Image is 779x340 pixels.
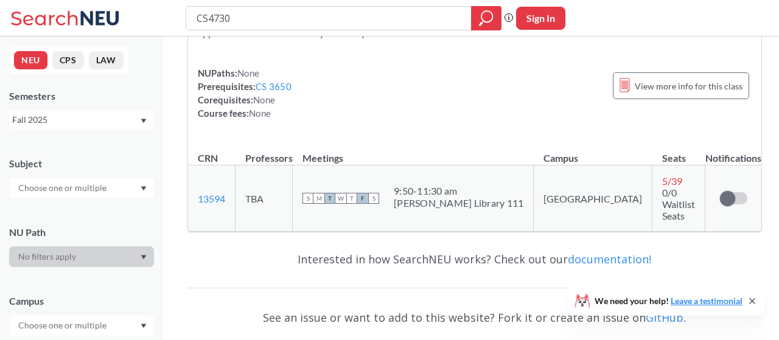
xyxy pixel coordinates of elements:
[324,193,335,204] span: T
[141,255,147,260] svg: Dropdown arrow
[256,81,292,92] a: CS 3650
[302,193,313,204] span: S
[12,113,139,127] div: Fall 2025
[198,193,225,204] a: 13594
[9,226,154,239] div: NU Path
[471,6,501,30] div: magnifying glass
[335,193,346,204] span: W
[187,300,762,335] div: See an issue or want to add to this website? Fork it or create an issue on .
[89,51,124,69] button: LAW
[9,89,154,103] div: Semesters
[394,197,523,209] div: [PERSON_NAME] Library 111
[662,175,682,187] span: 5 / 39
[141,119,147,123] svg: Dropdown arrow
[516,7,565,30] button: Sign In
[534,165,652,232] td: [GEOGRAPHIC_DATA]
[595,297,742,305] span: We need your help!
[14,51,47,69] button: NEU
[198,151,218,165] div: CRN
[662,187,695,221] span: 0/0 Waitlist Seats
[253,94,275,105] span: None
[9,294,154,308] div: Campus
[12,318,114,333] input: Choose one or multiple
[346,193,357,204] span: T
[368,193,379,204] span: S
[12,181,114,195] input: Choose one or multiple
[705,139,761,165] th: Notifications
[236,139,293,165] th: Professors
[646,310,683,325] a: GitHub
[9,178,154,198] div: Dropdown arrow
[236,165,293,232] td: TBA
[9,110,154,130] div: Fall 2025Dropdown arrow
[195,8,463,29] input: Class, professor, course number, "phrase"
[652,139,705,165] th: Seats
[141,186,147,191] svg: Dropdown arrow
[187,241,762,277] div: Interested in how SearchNEU works? Check out our
[198,66,292,120] div: NUPaths: Prerequisites: Corequisites: Course fees:
[568,252,651,266] a: documentation!
[671,296,742,306] a: Leave a testimonial
[237,68,259,78] span: None
[52,51,84,69] button: CPS
[534,139,652,165] th: Campus
[249,108,271,119] span: None
[313,193,324,204] span: M
[635,78,742,94] span: View more info for this class
[141,324,147,328] svg: Dropdown arrow
[9,157,154,170] div: Subject
[293,139,534,165] th: Meetings
[357,193,368,204] span: F
[9,246,154,267] div: Dropdown arrow
[9,315,154,336] div: Dropdown arrow
[479,10,494,27] svg: magnifying glass
[394,185,523,197] div: 9:50 - 11:30 am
